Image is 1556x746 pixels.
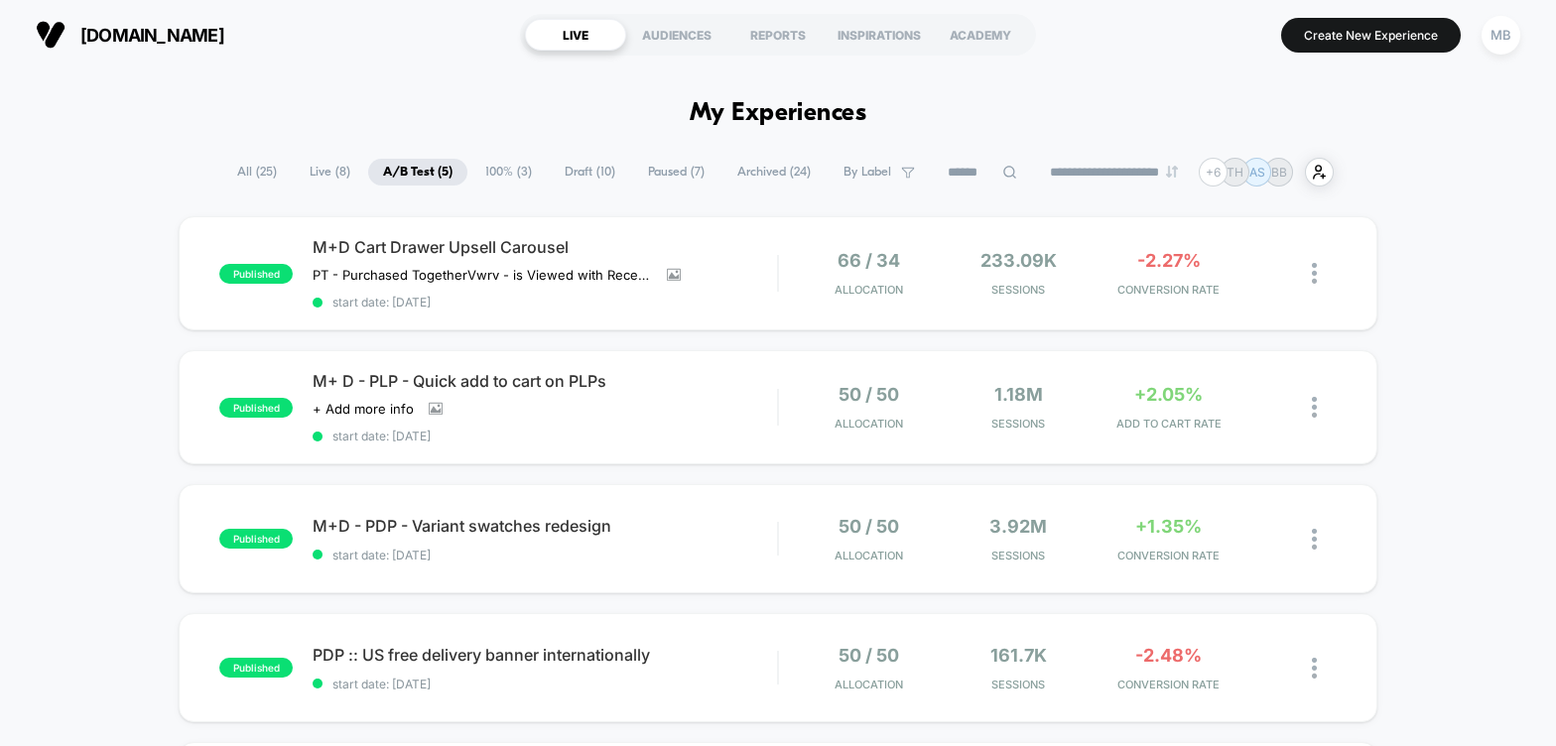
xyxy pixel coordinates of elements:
div: LIVE [525,19,626,51]
img: close [1312,397,1317,418]
span: M+D - PDP - Variant swatches redesign [313,516,777,536]
span: 66 / 34 [838,250,900,271]
span: Sessions [949,678,1089,691]
span: Sessions [949,549,1089,562]
div: REPORTS [727,19,829,51]
span: M+ D - PLP - Quick add to cart on PLPs [313,371,777,391]
span: M+D Cart Drawer Upsell Carousel [313,237,777,257]
span: start date: [DATE] [313,295,777,310]
span: 50 / 50 [839,645,899,666]
h1: My Experiences [690,99,867,128]
span: +2.05% [1134,384,1203,405]
span: 3.92M [989,516,1047,537]
p: TH [1227,165,1243,180]
span: Live ( 8 ) [295,159,365,186]
p: BB [1271,165,1287,180]
button: Create New Experience [1281,18,1461,53]
span: Allocation [835,549,903,562]
span: Archived ( 24 ) [722,159,826,186]
span: start date: [DATE] [313,677,777,691]
span: published [219,658,293,678]
span: Allocation [835,417,903,431]
img: end [1166,166,1178,178]
img: close [1312,263,1317,284]
span: PDP :: US free delivery banner internationally [313,645,777,665]
span: Sessions [949,417,1089,431]
span: Draft ( 10 ) [550,159,630,186]
span: Sessions [949,283,1089,297]
span: +1.35% [1135,516,1202,537]
span: published [219,529,293,549]
span: By Label [843,165,891,180]
span: + Add more info [313,401,414,417]
span: All ( 25 ) [222,159,292,186]
span: start date: [DATE] [313,548,777,562]
div: AUDIENCES [626,19,727,51]
span: -2.27% [1137,250,1201,271]
span: 233.09k [980,250,1057,271]
span: published [219,264,293,284]
span: A/B Test ( 5 ) [368,159,467,186]
span: [DOMAIN_NAME] [80,25,224,46]
span: CONVERSION RATE [1099,678,1238,691]
span: -2.48% [1135,645,1202,666]
div: INSPIRATIONS [829,19,930,51]
span: 50 / 50 [839,384,899,405]
button: [DOMAIN_NAME] [30,19,230,51]
span: Allocation [835,678,903,691]
span: 100% ( 3 ) [470,159,547,186]
img: Visually logo [36,20,65,50]
span: ADD TO CART RATE [1099,417,1238,431]
div: ACADEMY [930,19,1031,51]
span: start date: [DATE] [313,429,777,443]
img: close [1312,529,1317,550]
span: CONVERSION RATE [1099,549,1238,562]
span: PT - Purchased TogetherVwrv - is Viewed with Recently [313,267,652,283]
span: Allocation [835,283,903,297]
div: MB [1482,16,1520,55]
button: MB [1476,15,1526,56]
span: published [219,398,293,418]
span: CONVERSION RATE [1099,283,1238,297]
p: AS [1249,165,1265,180]
span: 50 / 50 [839,516,899,537]
span: Paused ( 7 ) [633,159,719,186]
div: + 6 [1199,158,1228,186]
span: 1.18M [994,384,1043,405]
span: 161.7k [990,645,1047,666]
img: close [1312,658,1317,679]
